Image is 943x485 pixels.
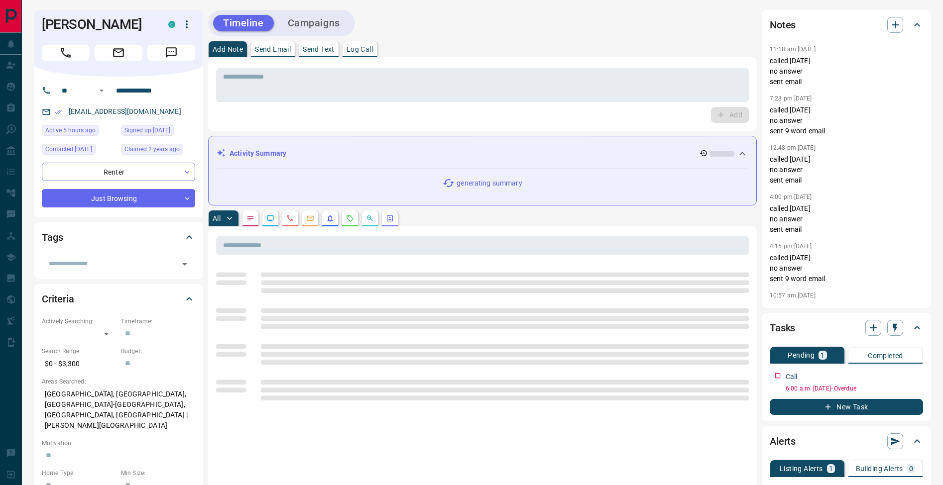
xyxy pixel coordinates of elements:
svg: Requests [346,214,354,222]
p: $0 - $3,300 [42,356,116,372]
p: 4:15 pm [DATE] [770,243,812,250]
div: Thu Aug 25 2022 [121,144,195,158]
div: Tasks [770,316,923,340]
svg: Opportunities [366,214,374,222]
p: called [DATE] no answer sent email [770,203,923,235]
p: All [213,215,221,222]
p: Building Alerts [856,465,903,472]
p: 6:00 a.m. [DATE] - Overdue [786,384,923,393]
svg: Lead Browsing Activity [266,214,274,222]
p: Home Type: [42,469,116,478]
p: [GEOGRAPHIC_DATA], [GEOGRAPHIC_DATA], [GEOGRAPHIC_DATA]-[GEOGRAPHIC_DATA], [GEOGRAPHIC_DATA], [GE... [42,386,195,434]
p: 1 [829,465,833,472]
button: Open [178,257,192,271]
p: called [DATE] no answer sent 9 word email [770,253,923,284]
p: Budget: [121,347,195,356]
div: Tue Oct 08 2024 [42,144,116,158]
div: Alerts [770,429,923,453]
div: Activity Summary [217,144,748,163]
p: 0 [909,465,913,472]
div: Criteria [42,287,195,311]
div: Tags [42,225,195,249]
svg: Notes [246,214,254,222]
div: Renter [42,163,195,181]
p: Areas Searched: [42,377,195,386]
p: Add Note [213,46,243,53]
svg: Calls [286,214,294,222]
svg: Listing Alerts [326,214,334,222]
p: 1 [821,352,825,359]
svg: Emails [306,214,314,222]
span: Contacted [DATE] [45,144,92,154]
div: condos.ca [168,21,175,28]
h2: Notes [770,17,796,33]
span: Signed up [DATE] [124,125,170,135]
span: Message [147,45,195,61]
h2: Criteria [42,291,74,307]
div: Thu Aug 18 2022 [121,125,195,139]
svg: Email Verified [55,108,62,115]
p: Call [786,372,798,382]
p: called [DATE] no answer sent 9 word email [770,105,923,136]
button: Timeline [213,15,274,31]
p: 4:00 pm [DATE] [770,194,812,200]
a: [EMAIL_ADDRESS][DOMAIN_NAME] [69,107,181,115]
p: Timeframe: [121,317,195,326]
p: Search Range: [42,347,116,356]
span: Active 5 hours ago [45,125,96,135]
h2: Tags [42,229,63,245]
h2: Tasks [770,320,795,336]
p: Send Email [255,46,291,53]
p: 7:28 pm [DATE] [770,95,812,102]
p: Motivation: [42,439,195,448]
span: Claimed 2 years ago [124,144,180,154]
button: Campaigns [278,15,350,31]
p: Listing Alerts [780,465,823,472]
button: New Task [770,399,923,415]
button: Open [96,85,108,97]
p: Activity Summary [230,148,286,159]
svg: Agent Actions [386,214,394,222]
p: Log Call [347,46,373,53]
span: Email [95,45,142,61]
p: generating summary [457,178,522,189]
div: Just Browsing [42,189,195,207]
div: Wed Aug 13 2025 [42,125,116,139]
p: 11:18 am [DATE] [770,46,816,53]
p: called [DATE] no answer sent email [770,56,923,87]
p: 12:48 pm [DATE] [770,144,816,151]
p: Completed [868,352,903,359]
p: Min Size: [121,469,195,478]
p: 10:57 am [DATE] [770,292,816,299]
p: Actively Searching: [42,317,116,326]
h1: [PERSON_NAME] [42,16,153,32]
p: called [DATE] no answer sent email [770,154,923,186]
span: Call [42,45,90,61]
p: Pending [788,352,815,359]
div: Notes [770,13,923,37]
h2: Alerts [770,433,796,449]
p: Send Text [303,46,335,53]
